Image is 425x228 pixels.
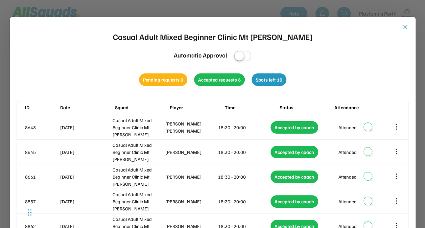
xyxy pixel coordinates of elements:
[60,124,112,131] div: [DATE]
[60,149,112,156] div: [DATE]
[113,141,164,163] div: Casual Adult Mixed Beginner Clinic Mt [PERSON_NAME]
[139,73,187,86] div: Pending requests 0
[113,30,312,43] div: Casual Adult Mixed Beginner Clinic Mt [PERSON_NAME]
[60,104,114,111] div: Date
[270,121,318,134] div: Accepted by coach
[280,104,333,111] div: Status
[60,198,112,205] div: [DATE]
[218,198,269,205] div: 18:30 - 20:00
[225,104,278,111] div: Time
[165,173,217,180] div: [PERSON_NAME]
[338,198,357,205] div: Attended
[115,104,168,111] div: Squad
[165,149,217,156] div: [PERSON_NAME]
[25,124,59,131] div: 8643
[252,73,286,86] div: Spots left 10
[338,149,357,156] div: Attended
[270,195,318,208] div: Accepted by coach
[165,198,217,205] div: [PERSON_NAME]
[334,104,388,111] div: Attendance
[25,149,59,156] div: 8645
[270,146,318,158] div: Accepted by coach
[174,51,227,60] div: Automatic Approval
[338,173,357,180] div: Attended
[338,124,357,131] div: Attended
[165,120,217,134] div: [PERSON_NAME], [PERSON_NAME]
[218,173,269,180] div: 18:30 - 20:00
[402,24,409,30] button: close
[25,104,59,111] div: ID
[270,170,318,183] div: Accepted by coach
[218,124,269,131] div: 18:30 - 20:00
[113,191,164,212] div: Casual Adult Mixed Beginner Clinic Mt [PERSON_NAME]
[194,73,245,86] div: Accepted requests 6
[218,149,269,156] div: 18:30 - 20:00
[60,173,112,180] div: [DATE]
[25,173,59,180] div: 8661
[113,166,164,187] div: Casual Adult Mixed Beginner Clinic Mt [PERSON_NAME]
[25,198,59,205] div: 8857
[170,104,223,111] div: Player
[113,117,164,138] div: Casual Adult Mixed Beginner Clinic Mt [PERSON_NAME]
